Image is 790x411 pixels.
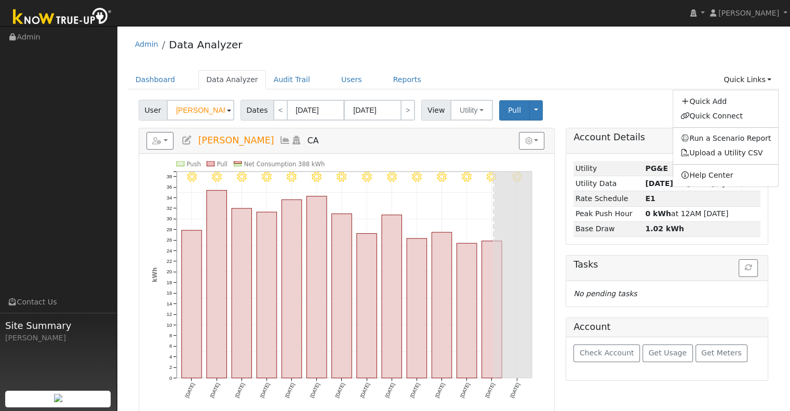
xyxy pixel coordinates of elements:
[54,394,62,402] img: retrieve
[457,243,477,378] rect: onclick=""
[361,172,371,182] i: 8/14 - Clear
[334,382,346,399] text: [DATE]
[645,179,743,188] span: (2y 1m)
[128,70,183,89] a: Dashboard
[166,248,172,254] text: 24
[240,100,274,121] span: Dates
[312,172,322,182] i: 8/12 - Clear
[642,344,693,362] button: Get Usage
[5,319,111,333] span: Site Summary
[166,322,172,328] text: 10
[257,212,277,378] rect: onclick=""
[680,149,763,157] a: Upload a Utility CSV
[573,191,643,206] td: Rate Schedule
[385,70,429,89] a: Reports
[198,70,266,89] a: Data Analyzer
[234,382,246,399] text: [DATE]
[135,40,158,48] a: Admin
[421,100,451,121] span: View
[382,215,402,378] rect: onclick=""
[649,349,687,357] span: Get Usage
[450,100,493,121] button: Utility
[291,135,302,145] a: Login As (last Never)
[437,172,447,182] i: 8/17 - Clear
[645,164,668,173] strong: ID: 17204108, authorized: 08/21/25
[673,109,779,123] a: Quick Connect
[645,179,714,188] strong: [DATE] to [DATE]
[487,172,497,182] i: 8/19 - Clear
[573,132,760,143] h5: Account Details
[509,382,521,399] text: [DATE]
[166,237,172,243] text: 26
[333,70,370,89] a: Users
[166,174,172,179] text: 38
[284,382,296,399] text: [DATE]
[695,344,748,362] button: Get Meters
[166,258,172,264] text: 22
[337,172,346,182] i: 8/13 - Clear
[359,382,371,399] text: [DATE]
[573,289,637,298] i: No pending tasks
[232,208,252,378] rect: onclick=""
[573,221,643,236] td: Base Draw
[166,280,172,285] text: 18
[484,382,496,399] text: [DATE]
[166,311,172,317] text: 12
[573,161,643,176] td: Utility
[400,100,415,121] a: >
[166,290,172,296] text: 16
[384,382,396,399] text: [DATE]
[357,234,377,378] rect: onclick=""
[306,196,327,378] rect: onclick=""
[181,230,202,378] rect: onclick=""
[166,269,172,275] text: 20
[716,70,779,89] a: Quick Links
[207,191,227,378] rect: onclick=""
[151,268,158,283] text: kWh
[169,364,172,370] text: 2
[407,238,427,378] rect: onclick=""
[262,172,272,182] i: 8/10 - Clear
[573,206,643,221] td: Peak Push Hour
[673,168,779,183] a: Help Center
[412,172,422,182] i: 8/16 - Clear
[459,382,471,399] text: [DATE]
[331,214,352,378] rect: onclick=""
[244,161,325,168] text: Net Consumption 388 kWh
[211,172,221,182] i: 8/08 - Clear
[259,382,271,399] text: [DATE]
[673,94,779,109] a: Quick Add
[166,216,172,222] text: 30
[645,194,655,203] strong: S
[166,195,172,201] text: 34
[266,70,318,89] a: Audit Trail
[481,241,502,378] rect: onclick=""
[184,382,196,399] text: [DATE]
[645,224,684,233] strong: 1.02 kWh
[186,172,196,182] i: 8/07 - MostlyClear
[309,382,320,399] text: [DATE]
[499,100,530,121] button: Pull
[169,375,172,381] text: 0
[237,172,247,182] i: 8/09 - Clear
[8,6,117,29] img: Know True-Up
[644,206,761,221] td: at 12AM [DATE]
[209,382,221,399] text: [DATE]
[432,232,452,378] rect: onclick=""
[573,322,610,332] h5: Account
[273,100,288,121] a: <
[701,349,742,357] span: Get Meters
[282,200,302,378] rect: onclick=""
[166,205,172,211] text: 32
[167,100,234,121] input: Select a User
[673,131,779,146] a: Run a Scenario Report
[739,259,758,277] button: Refresh
[169,333,172,338] text: 8
[434,382,446,399] text: [DATE]
[279,135,291,145] a: Multi-Series Graph
[186,161,201,168] text: Push
[166,184,172,190] text: 36
[169,38,242,51] a: Data Analyzer
[169,343,172,349] text: 6
[139,100,167,121] span: User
